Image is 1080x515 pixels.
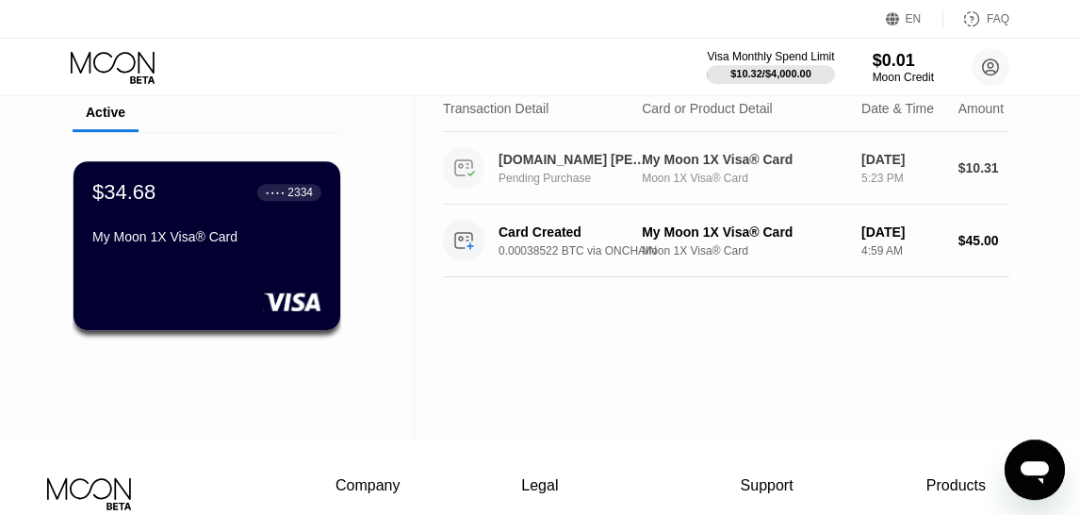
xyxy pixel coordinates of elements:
[443,205,1009,277] div: Card Created0.00038522 BTC via ONCHAINMy Moon 1X Visa® CardMoon 1X Visa® Card[DATE]4:59 AM$45.00
[642,244,846,257] div: Moon 1X Visa® Card
[873,51,934,84] div: $0.01Moon Credit
[987,12,1009,25] div: FAQ
[1005,440,1065,500] iframe: Button to launch messaging window
[861,101,934,116] div: Date & Time
[266,190,285,195] div: ● ● ● ●
[943,9,1009,28] div: FAQ
[642,101,773,116] div: Card or Product Detail
[642,172,846,185] div: Moon 1X Visa® Card
[926,477,986,494] div: Products
[92,229,321,244] div: My Moon 1X Visa® Card
[335,477,401,494] div: Company
[499,244,664,257] div: 0.00038522 BTC via ONCHAIN
[861,224,943,240] div: [DATE]
[86,105,125,120] div: Active
[886,9,943,28] div: EN
[958,160,1009,175] div: $10.31
[521,477,619,494] div: Legal
[861,172,943,185] div: 5:23 PM
[499,152,652,167] div: [DOMAIN_NAME] [PERSON_NAME]
[499,224,652,240] div: Card Created
[707,50,834,63] div: Visa Monthly Spend Limit
[741,477,806,494] div: Support
[730,68,811,79] div: $10.32 / $4,000.00
[287,186,313,199] div: 2334
[499,172,664,185] div: Pending Purchase
[707,50,834,84] div: Visa Monthly Spend Limit$10.32/$4,000.00
[873,71,934,84] div: Moon Credit
[861,244,943,257] div: 4:59 AM
[443,132,1009,205] div: [DOMAIN_NAME] [PERSON_NAME]Pending PurchaseMy Moon 1X Visa® CardMoon 1X Visa® Card[DATE]5:23 PM$1...
[958,233,1009,248] div: $45.00
[642,224,846,240] div: My Moon 1X Visa® Card
[92,180,155,205] div: $34.68
[873,51,934,71] div: $0.01
[642,152,846,167] div: My Moon 1X Visa® Card
[443,101,548,116] div: Transaction Detail
[861,152,943,167] div: [DATE]
[74,161,340,330] div: $34.68● ● ● ●2334My Moon 1X Visa® Card
[958,101,1004,116] div: Amount
[906,12,922,25] div: EN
